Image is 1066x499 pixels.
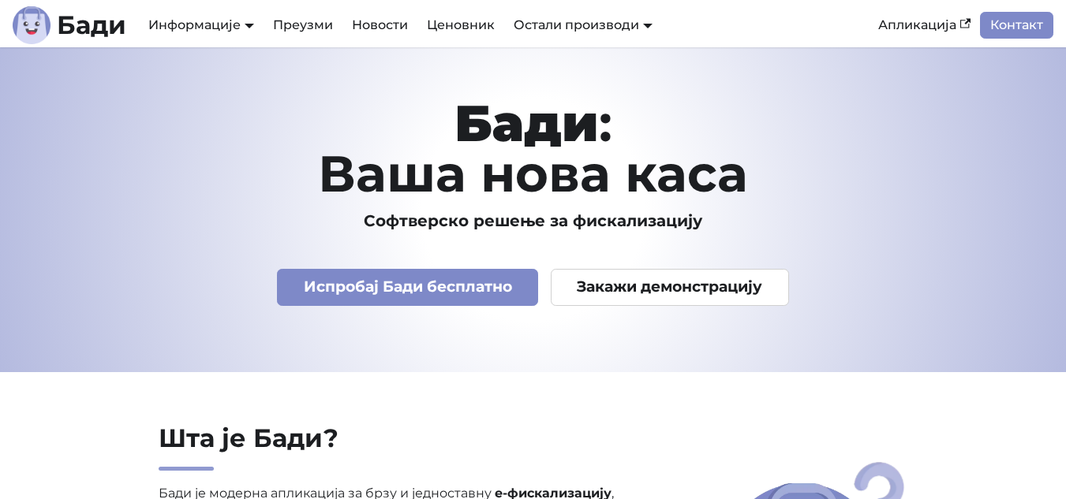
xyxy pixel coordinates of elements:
[514,17,653,32] a: Остали производи
[57,13,126,38] b: Бади
[869,12,980,39] a: Апликација
[454,92,599,154] strong: Бади
[417,12,504,39] a: Ценовник
[159,423,658,471] h2: Шта је Бади?
[96,211,971,231] h3: Софтверско решење за фискализацију
[980,12,1053,39] a: Контакт
[264,12,342,39] a: Преузми
[277,269,538,306] a: Испробај Бади бесплатно
[551,269,789,306] a: Закажи демонстрацију
[148,17,254,32] a: Информације
[13,6,50,44] img: Лого
[13,6,126,44] a: ЛогоЛогоБади
[342,12,417,39] a: Новости
[96,98,971,199] h1: : Ваша нова каса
